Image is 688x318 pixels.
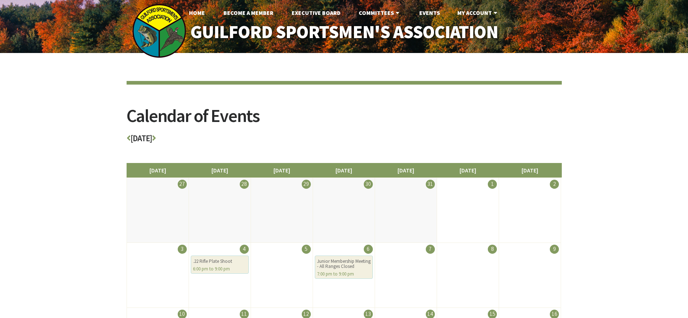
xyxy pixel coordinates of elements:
div: 30 [364,180,373,189]
a: Executive Board [286,5,346,20]
li: [DATE] [189,163,251,178]
div: Junior Membership Meeting - All Ranges Closed [317,259,371,269]
a: My Account [452,5,505,20]
li: [DATE] [437,163,499,178]
h3: [DATE] [127,134,562,147]
div: 6 [364,245,373,254]
li: [DATE] [375,163,437,178]
a: Guilford Sportsmen's Association [175,17,513,48]
div: 9 [550,245,559,254]
div: 28 [240,180,249,189]
li: [DATE] [251,163,313,178]
div: .22 Rifle Plate Shoot [193,259,247,264]
li: [DATE] [313,163,375,178]
div: 29 [302,180,311,189]
a: Committees [353,5,407,20]
div: 7 [426,245,435,254]
div: 7:00 pm to 9:00 pm [317,272,371,277]
div: 5 [302,245,311,254]
li: [DATE] [499,163,561,178]
div: 1 [488,180,497,189]
a: Home [183,5,211,20]
div: 27 [178,180,187,189]
a: Events [413,5,446,20]
div: 3 [178,245,187,254]
h2: Calendar of Events [127,107,562,134]
div: 6:00 pm to 9:00 pm [193,266,247,272]
div: 2 [550,180,559,189]
a: Become A Member [218,5,279,20]
img: logo_sm.png [132,4,186,58]
div: 8 [488,245,497,254]
div: 31 [426,180,435,189]
div: 4 [240,245,249,254]
li: [DATE] [127,163,189,178]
